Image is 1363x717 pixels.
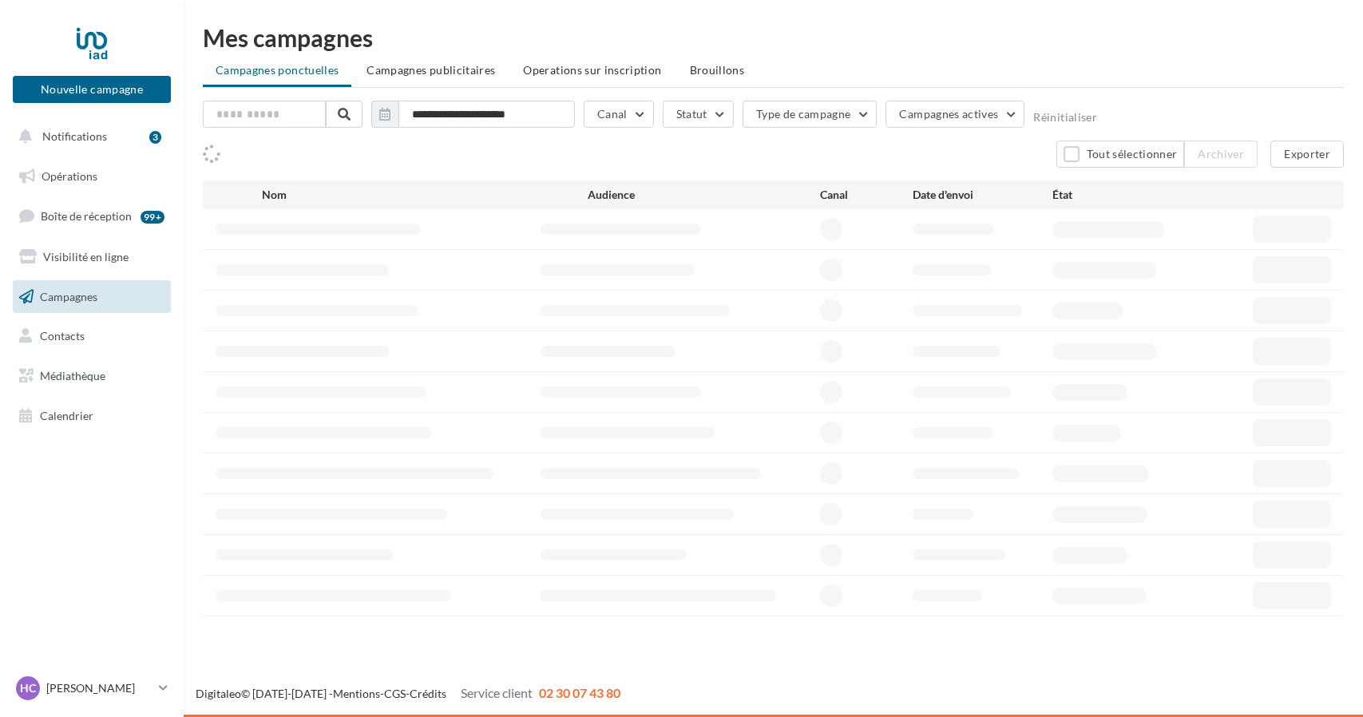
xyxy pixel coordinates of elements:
div: Date d'envoi [913,187,1052,203]
span: Visibilité en ligne [43,250,129,263]
a: Médiathèque [10,359,174,393]
a: Boîte de réception99+ [10,199,174,233]
span: Boîte de réception [41,209,132,223]
a: Opérations [10,160,174,193]
div: Mes campagnes [203,26,1344,50]
button: Exporter [1270,141,1344,168]
div: Canal [820,187,913,203]
div: Nom [262,187,587,203]
a: Campagnes [10,280,174,314]
span: Campagnes [40,289,97,303]
span: Brouillons [690,63,745,77]
button: Nouvelle campagne [13,76,171,103]
span: Service client [461,685,533,700]
button: Notifications 3 [10,120,168,153]
button: Type de campagne [743,101,878,128]
button: Canal [584,101,654,128]
span: HC [20,680,36,696]
p: [PERSON_NAME] [46,680,153,696]
div: État [1052,187,1192,203]
a: Digitaleo [196,687,241,700]
button: Campagnes actives [886,101,1024,128]
button: Archiver [1184,141,1258,168]
span: Contacts [40,329,85,343]
a: CGS [384,687,406,700]
a: Mentions [333,687,380,700]
button: Tout sélectionner [1056,141,1184,168]
button: Réinitialiser [1033,111,1097,124]
div: 3 [149,131,161,144]
span: Opérations [42,169,97,183]
a: Crédits [410,687,446,700]
div: 99+ [141,211,164,224]
span: Médiathèque [40,369,105,382]
a: HC [PERSON_NAME] [13,673,171,703]
span: Calendrier [40,409,93,422]
span: © [DATE]-[DATE] - - - [196,687,620,700]
a: Contacts [10,319,174,353]
span: Operations sur inscription [523,63,661,77]
span: Campagnes actives [899,107,998,121]
span: Campagnes publicitaires [367,63,495,77]
a: Visibilité en ligne [10,240,174,274]
button: Statut [663,101,734,128]
span: 02 30 07 43 80 [539,685,620,700]
a: Calendrier [10,399,174,433]
span: Notifications [42,129,107,143]
div: Audience [588,187,820,203]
